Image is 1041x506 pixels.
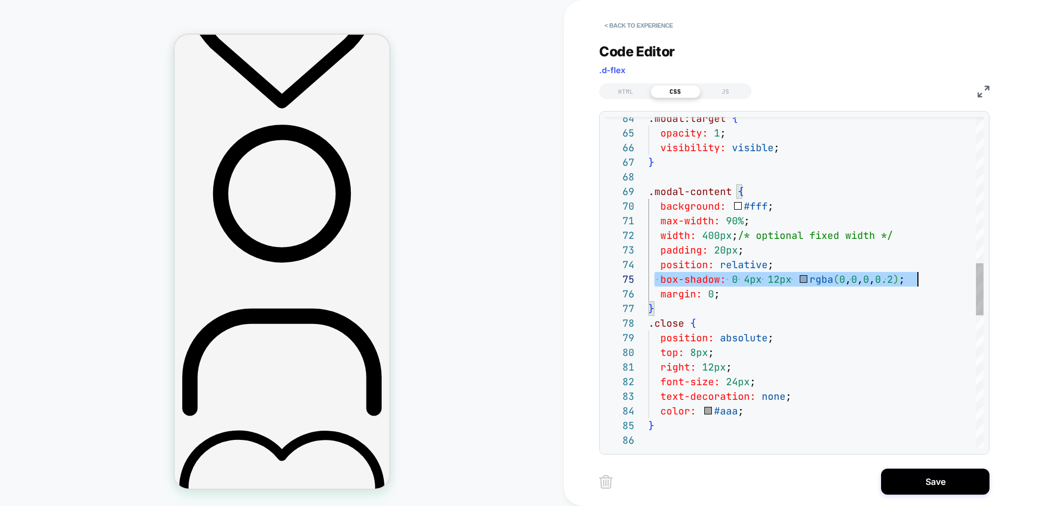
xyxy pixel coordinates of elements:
[605,257,634,272] div: 74
[978,86,989,98] img: fullscreen
[605,404,634,418] div: 84
[605,170,634,184] div: 68
[648,317,684,329] span: .close
[660,288,702,300] span: margin:
[875,273,893,286] span: 0.2
[660,346,684,359] span: top:
[881,469,989,495] button: Save
[786,390,792,403] span: ;
[648,156,654,168] span: }
[768,258,774,271] span: ;
[738,185,744,198] span: {
[714,288,720,300] span: ;
[660,273,726,286] span: box-shadow:
[605,140,634,155] div: 66
[702,361,726,373] span: 12px
[660,390,756,403] span: text-decoration:
[708,288,714,300] span: 0
[605,316,634,330] div: 78
[839,273,845,286] span: 0
[768,332,774,344] span: ;
[738,244,744,256] span: ;
[605,213,634,228] div: 71
[601,85,651,98] div: HTML
[738,229,893,242] span: /* optional fixed width */
[774,141,780,154] span: ;
[605,330,634,345] div: 79
[605,360,634,374] div: 81
[744,273,762,286] span: 4px
[605,272,634,287] div: 75
[726,215,744,227] span: 90%
[714,405,738,417] span: #aaa
[599,65,626,75] span: .d-flex
[599,17,678,34] button: < Back to experience
[660,332,714,344] span: position:
[605,301,634,316] div: 77
[744,215,750,227] span: ;
[605,184,634,199] div: 69
[605,199,634,213] div: 70
[833,273,839,286] span: (
[690,346,708,359] span: 8px
[708,346,714,359] span: ;
[660,361,696,373] span: right:
[750,375,756,388] span: ;
[599,475,613,489] img: delete
[605,418,634,433] div: 85
[732,141,774,154] span: visible
[720,332,768,344] span: absolute
[660,141,726,154] span: visibility:
[744,200,768,212] span: #fff
[726,375,750,388] span: 24px
[605,228,634,243] div: 72
[605,374,634,389] div: 82
[660,244,708,256] span: padding:
[605,447,634,462] div: 87
[732,229,738,242] span: ;
[851,273,857,286] span: 0
[599,43,675,60] span: Code Editor
[605,126,634,140] div: 65
[702,229,732,242] span: 400px
[899,273,905,286] span: ;
[648,419,654,432] span: }
[605,389,634,404] div: 83
[714,244,738,256] span: 20px
[605,345,634,360] div: 80
[893,273,899,286] span: )
[660,375,720,388] span: font-size:
[732,273,738,286] span: 0
[863,273,869,286] span: 0
[857,273,863,286] span: ,
[605,287,634,301] div: 76
[869,273,875,286] span: ,
[701,85,750,98] div: JS
[660,405,696,417] span: color:
[605,155,634,170] div: 67
[660,258,714,271] span: position:
[648,302,654,315] span: }
[651,85,701,98] div: CSS
[738,405,744,417] span: ;
[714,127,720,139] span: 1
[768,273,792,286] span: 12px
[660,215,720,227] span: max-width:
[726,361,732,373] span: ;
[660,127,708,139] span: opacity:
[648,185,732,198] span: .modal-content
[768,200,774,212] span: ;
[690,317,696,329] span: {
[845,273,851,286] span: ,
[605,243,634,257] div: 73
[762,390,786,403] span: none
[660,229,696,242] span: width:
[720,127,726,139] span: ;
[809,273,833,286] span: rgba
[605,433,634,447] div: 86
[720,258,768,271] span: relative
[660,200,726,212] span: background:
